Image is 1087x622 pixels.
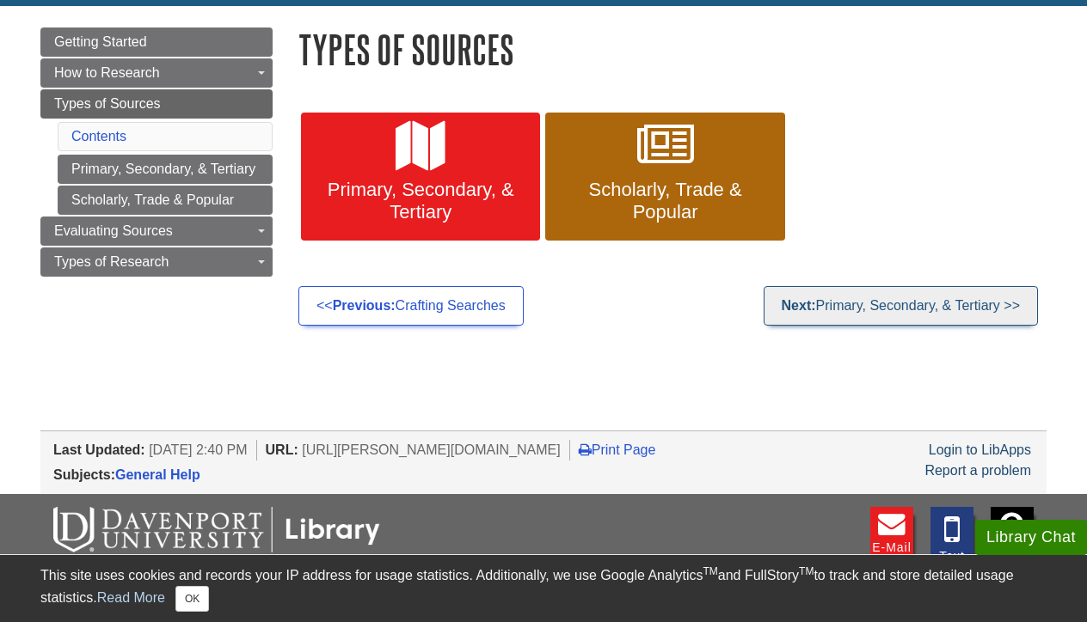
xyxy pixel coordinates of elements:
span: Subjects: [53,467,115,482]
button: Close [175,586,209,612]
a: Evaluating Sources [40,216,273,246]
span: Last Updated: [53,442,145,457]
h1: Types of Sources [298,27,1047,71]
div: This site uses cookies and records your IP address for usage statistics. Additionally, we use Goo... [40,565,1047,612]
span: Getting Started [54,34,147,49]
a: Primary, Secondary, & Tertiary [301,113,540,241]
sup: TM [703,565,717,577]
span: Primary, Secondary, & Tertiary [314,179,527,223]
span: [URL][PERSON_NAME][DOMAIN_NAME] [302,442,561,457]
a: Getting Started [40,27,273,57]
a: Scholarly, Trade & Popular [545,113,784,241]
a: <<Previous:Crafting Searches [298,286,524,326]
a: General Help [115,467,200,482]
strong: Next: [782,298,816,313]
div: Guide Page Menu [40,27,273,277]
span: Evaluating Sources [54,223,173,238]
span: URL: [266,442,298,457]
a: Primary, Secondary, & Tertiary [58,155,273,184]
a: Next:Primary, Secondary, & Tertiary >> [764,286,1038,326]
a: Types of Research [40,247,273,277]
img: DU Libraries [53,507,380,552]
a: Contents [71,129,126,143]
a: Scholarly, Trade & Popular [58,186,273,215]
button: Library Chat [975,520,1087,555]
a: Text [930,507,973,566]
a: FAQ [991,507,1034,566]
i: Print Page [579,442,592,456]
span: Types of Research [54,254,169,269]
span: How to Research [54,65,160,80]
a: E-mail [870,507,913,566]
span: Scholarly, Trade & Popular [558,179,771,223]
a: Report a problem [924,463,1031,478]
span: [DATE] 2:40 PM [149,442,247,457]
a: Print Page [579,442,656,457]
sup: TM [799,565,814,577]
strong: Previous: [333,298,396,313]
a: Types of Sources [40,89,273,119]
a: Login to LibApps [929,442,1031,457]
a: Read More [97,590,165,605]
span: Types of Sources [54,96,161,111]
a: How to Research [40,58,273,88]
